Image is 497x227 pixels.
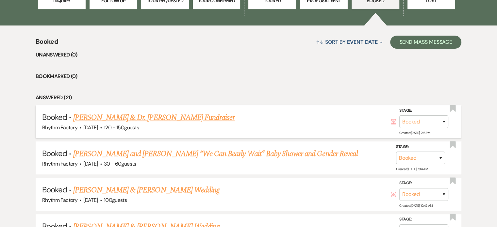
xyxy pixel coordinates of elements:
[316,39,324,45] span: ↑↓
[83,197,98,203] span: [DATE]
[396,167,428,171] span: Created: [DATE] 7:34 AM
[36,37,58,51] span: Booked
[390,36,461,49] button: Send Mass Message
[399,131,430,135] span: Created: [DATE] 2:16 PM
[347,39,377,45] span: Event Date
[36,51,461,59] li: Unanswered (0)
[42,124,77,131] span: Rhythm Factory
[42,148,67,158] span: Booked
[83,160,98,167] span: [DATE]
[83,124,98,131] span: [DATE]
[313,33,385,51] button: Sort By Event Date
[36,72,461,81] li: Bookmarked (0)
[396,143,445,151] label: Stage:
[42,197,77,203] span: Rhythm Factory
[42,185,67,195] span: Booked
[104,124,139,131] span: 120 - 150 guests
[42,160,77,167] span: Rhythm Factory
[104,197,127,203] span: 100 guests
[73,112,235,123] a: [PERSON_NAME] & Dr. [PERSON_NAME] Fundraiser
[42,112,67,122] span: Booked
[399,107,448,114] label: Stage:
[73,184,220,196] a: [PERSON_NAME] & [PERSON_NAME] Wedding
[36,93,461,102] li: Answered (21)
[104,160,136,167] span: 30 - 60 guests
[399,180,448,187] label: Stage:
[399,203,432,207] span: Created: [DATE] 10:42 AM
[73,148,358,160] a: [PERSON_NAME] and [PERSON_NAME] “We Can Bearly Wait” Baby Shower and Gender Reveal
[399,216,448,223] label: Stage:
